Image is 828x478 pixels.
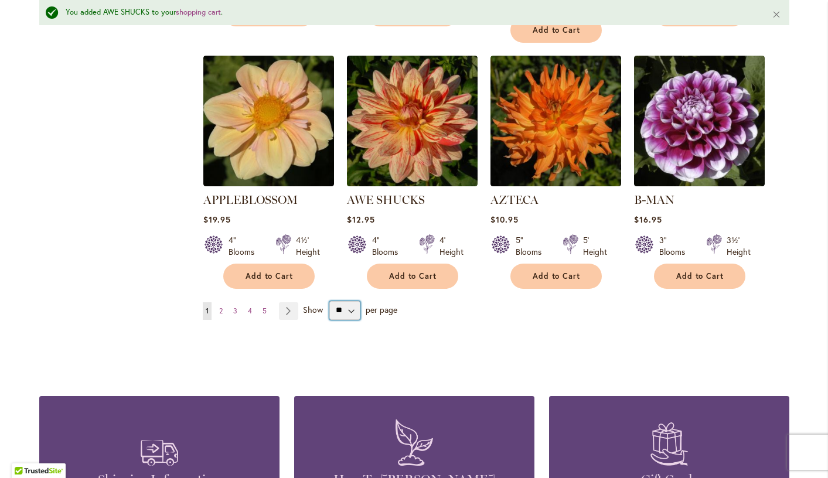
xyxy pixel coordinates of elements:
[216,302,226,320] a: 2
[203,177,334,189] a: APPLEBLOSSOM
[510,264,602,289] button: Add to Cart
[203,214,231,225] span: $19.95
[303,303,323,315] span: Show
[206,306,209,315] span: 1
[260,302,270,320] a: 5
[263,306,267,315] span: 5
[533,271,581,281] span: Add to Cart
[634,177,765,189] a: B-MAN
[583,234,607,258] div: 5' Height
[389,271,437,281] span: Add to Cart
[490,177,621,189] a: AZTECA
[248,306,252,315] span: 4
[347,214,375,225] span: $12.95
[510,18,602,43] button: Add to Cart
[439,234,464,258] div: 4' Height
[372,234,405,258] div: 4" Blooms
[366,303,397,315] span: per page
[490,214,519,225] span: $10.95
[219,306,223,315] span: 2
[727,234,751,258] div: 3½' Height
[634,56,765,186] img: B-MAN
[66,7,754,18] div: You added AWE SHUCKS to your .
[516,234,548,258] div: 5" Blooms
[223,264,315,289] button: Add to Cart
[296,234,320,258] div: 4½' Height
[654,264,745,289] button: Add to Cart
[203,193,298,207] a: APPLEBLOSSOM
[203,56,334,186] img: APPLEBLOSSOM
[9,436,42,469] iframe: Launch Accessibility Center
[347,177,478,189] a: AWE SHUCKS
[176,7,221,17] a: shopping cart
[347,193,425,207] a: AWE SHUCKS
[676,271,724,281] span: Add to Cart
[490,56,621,186] img: AZTECA
[533,25,581,35] span: Add to Cart
[490,193,539,207] a: AZTECA
[659,234,692,258] div: 3" Blooms
[347,56,478,186] img: AWE SHUCKS
[246,271,294,281] span: Add to Cart
[245,302,255,320] a: 4
[634,193,674,207] a: B-MAN
[634,214,662,225] span: $16.95
[229,234,261,258] div: 4" Blooms
[233,306,237,315] span: 3
[367,264,458,289] button: Add to Cart
[230,302,240,320] a: 3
